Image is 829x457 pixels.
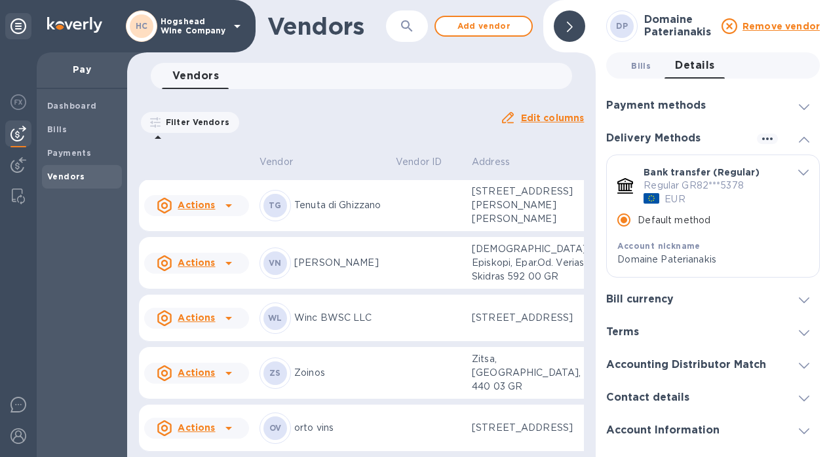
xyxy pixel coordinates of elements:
h3: Delivery Methods [606,132,701,145]
p: Vendor [260,155,293,169]
p: Filter Vendors [161,117,229,128]
span: Vendors [172,67,219,85]
p: [DEMOGRAPHIC_DATA], Episkopi, Epar.Od. Verias-Skidras 592 00 GR [472,242,589,283]
b: Dashboard [47,101,97,111]
b: VN [269,258,282,268]
h3: Terms [606,326,639,338]
b: Payments [47,148,91,158]
b: Bills [47,124,67,134]
span: Vendor ID [396,155,459,169]
p: [STREET_ADDRESS] [472,421,589,435]
p: [PERSON_NAME] [294,256,385,270]
p: Tenuta di Ghizzano [294,198,385,212]
b: OV [269,423,282,433]
u: Actions [178,257,215,268]
button: Add vendor [434,16,533,37]
p: Zitsa, [GEOGRAPHIC_DATA], 440 03 GR [472,352,589,393]
p: EUR [665,192,685,206]
h3: Payment methods [606,100,706,112]
u: Actions [178,200,215,210]
p: Winc BWSC LLC [294,311,385,325]
b: ZS [269,368,281,378]
u: Actions [178,422,215,433]
h3: Account Information [606,424,720,437]
p: Hogshead Wine Company [161,17,226,35]
b: HC [136,21,148,31]
u: Actions [178,312,215,323]
u: Remove vendor [742,21,820,31]
div: Unpin categories [5,13,31,39]
p: Zoinos [294,366,385,380]
h3: Accounting Distributor Match [606,359,766,371]
b: Vendors [47,172,85,181]
p: [STREET_ADDRESS][PERSON_NAME][PERSON_NAME] [472,185,589,226]
p: Regular GR82***5378 [644,179,744,192]
h3: Bill currency [606,293,674,306]
b: WL [268,313,282,323]
span: Add vendor [446,18,521,34]
u: Edit columns [521,113,585,123]
b: Account nickname [617,241,700,251]
span: Address [472,155,527,169]
p: Domaine Paterianakis [617,253,792,266]
h1: Vendors [267,12,386,40]
img: Logo [47,17,102,33]
p: Default method [638,213,710,227]
p: Vendor ID [396,155,442,169]
img: Foreign exchange [10,94,26,110]
p: orto vins [294,421,385,435]
p: Pay [47,63,117,76]
div: default-method [606,155,820,283]
p: Address [472,155,510,169]
span: Bills [631,59,651,73]
p: [STREET_ADDRESS] [472,311,589,325]
span: Details [675,56,714,75]
h3: Domaine Paterianakis [644,14,714,38]
h3: Contact details [606,392,689,404]
u: Actions [178,367,215,378]
span: Vendor [260,155,310,169]
b: TG [269,200,282,210]
p: Bank transfer (Regular) [644,166,759,179]
b: DP [616,21,628,31]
